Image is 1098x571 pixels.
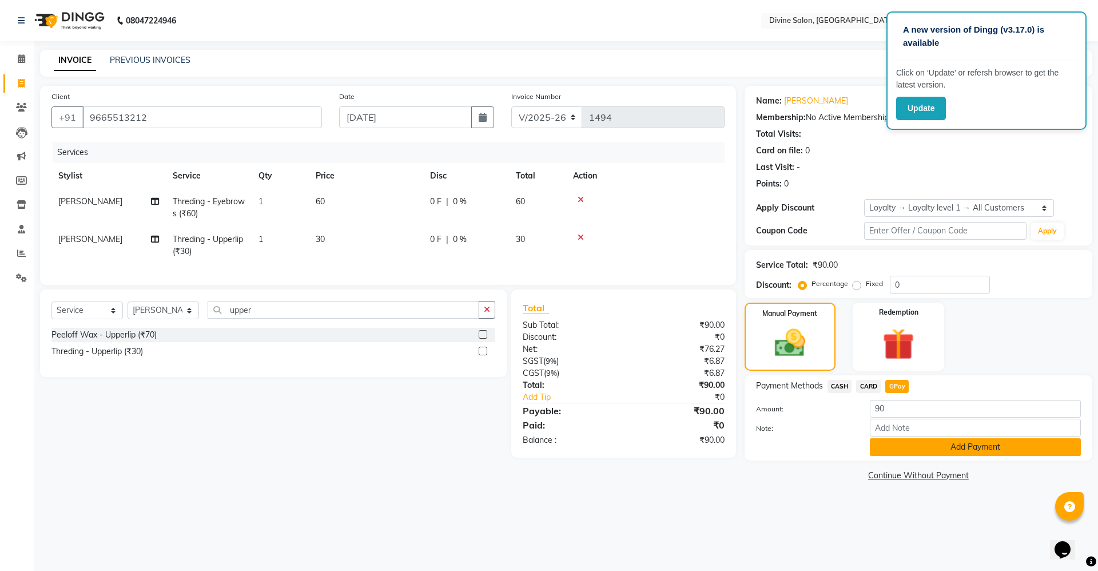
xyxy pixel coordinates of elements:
[566,163,725,189] th: Action
[423,163,509,189] th: Disc
[870,419,1081,437] input: Add Note
[873,324,924,364] img: _gift.svg
[514,391,642,403] a: Add Tip
[784,95,848,107] a: [PERSON_NAME]
[514,367,623,379] div: ( )
[514,379,623,391] div: Total:
[51,163,166,189] th: Stylist
[756,112,806,124] div: Membership:
[208,301,479,319] input: Search or Scan
[309,163,423,189] th: Price
[173,234,243,256] span: Threding - Upperlip (₹30)
[756,225,864,237] div: Coupon Code
[258,196,263,207] span: 1
[784,178,789,190] div: 0
[511,92,561,102] label: Invoice Number
[623,418,733,432] div: ₹0
[523,356,543,366] span: SGST
[430,196,441,208] span: 0 F
[811,279,848,289] label: Percentage
[514,343,623,355] div: Net:
[866,279,883,289] label: Fixed
[756,95,782,107] div: Name:
[747,470,1090,482] a: Continue Without Payment
[623,319,733,331] div: ₹90.00
[756,161,794,173] div: Last Visit:
[747,423,861,434] label: Note:
[430,233,441,245] span: 0 F
[514,355,623,367] div: ( )
[896,67,1077,91] p: Click on ‘Update’ or refersh browser to get the latest version.
[514,319,623,331] div: Sub Total:
[58,196,122,207] span: [PERSON_NAME]
[623,343,733,355] div: ₹76.27
[514,434,623,446] div: Balance :
[813,259,838,271] div: ₹90.00
[756,112,1081,124] div: No Active Membership
[110,55,190,65] a: PREVIOUS INVOICES
[51,346,143,358] div: Threding - Upperlip (₹30)
[446,233,448,245] span: |
[546,368,557,378] span: 9%
[623,434,733,446] div: ₹90.00
[870,400,1081,418] input: Amount
[516,234,525,244] span: 30
[173,196,245,219] span: Threding - Eyebrows (₹60)
[623,404,733,418] div: ₹90.00
[316,196,325,207] span: 60
[828,380,852,393] span: CASH
[756,259,808,271] div: Service Total:
[885,380,909,393] span: GPay
[82,106,322,128] input: Search by Name/Mobile/Email/Code
[756,279,791,291] div: Discount:
[903,23,1070,49] p: A new version of Dingg (v3.17.0) is available
[864,222,1027,240] input: Enter Offer / Coupon Code
[623,355,733,367] div: ₹6.87
[446,196,448,208] span: |
[879,307,918,318] label: Redemption
[51,92,70,102] label: Client
[642,391,733,403] div: ₹0
[756,380,823,392] span: Payment Methods
[453,233,467,245] span: 0 %
[1050,525,1087,560] iframe: chat widget
[252,163,309,189] th: Qty
[258,234,263,244] span: 1
[756,145,803,157] div: Card on file:
[126,5,176,37] b: 08047224946
[765,326,815,360] img: _cash.svg
[53,142,733,163] div: Services
[756,202,864,214] div: Apply Discount
[316,234,325,244] span: 30
[51,106,83,128] button: +91
[516,196,525,207] span: 60
[51,329,157,341] div: Peeloff Wax - Upperlip (₹70)
[339,92,355,102] label: Date
[762,308,817,319] label: Manual Payment
[514,404,623,418] div: Payable:
[523,302,549,314] span: Total
[856,380,881,393] span: CARD
[58,234,122,244] span: [PERSON_NAME]
[29,5,108,37] img: logo
[756,178,782,190] div: Points:
[453,196,467,208] span: 0 %
[54,50,96,71] a: INVOICE
[896,97,946,120] button: Update
[166,163,252,189] th: Service
[805,145,810,157] div: 0
[623,379,733,391] div: ₹90.00
[514,418,623,432] div: Paid:
[546,356,556,366] span: 9%
[523,368,544,378] span: CGST
[509,163,566,189] th: Total
[623,331,733,343] div: ₹0
[870,438,1081,456] button: Add Payment
[756,128,801,140] div: Total Visits:
[1031,223,1064,240] button: Apply
[623,367,733,379] div: ₹6.87
[797,161,800,173] div: -
[747,404,861,414] label: Amount:
[514,331,623,343] div: Discount:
